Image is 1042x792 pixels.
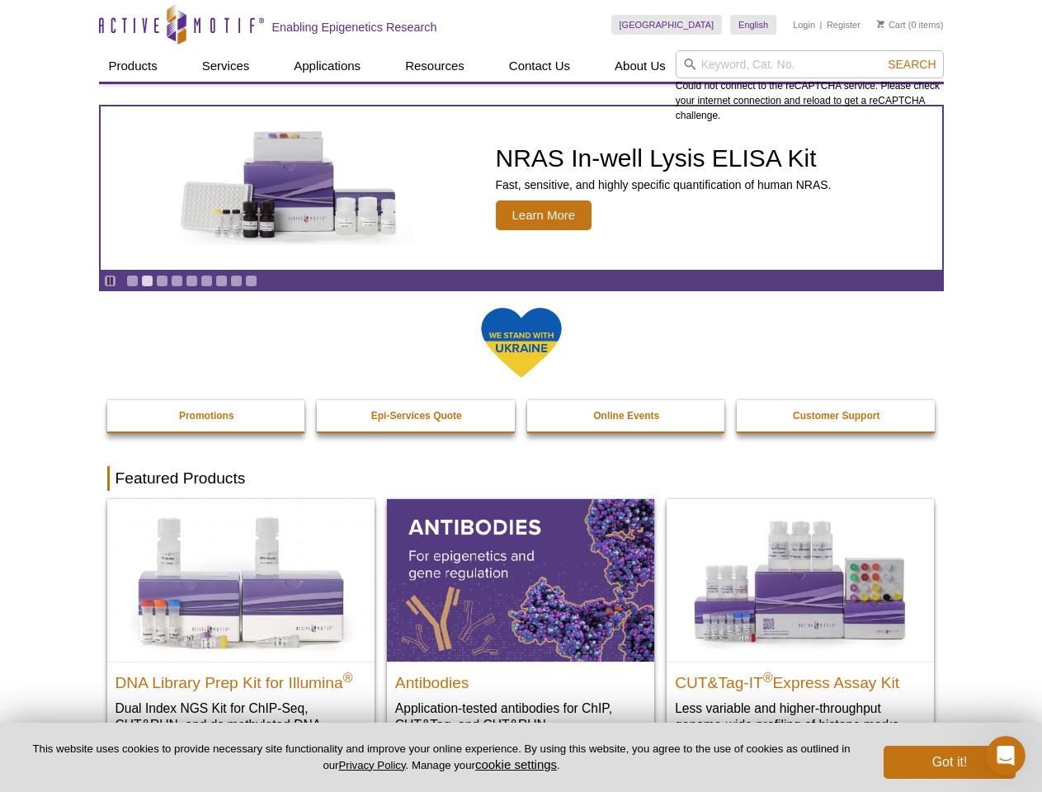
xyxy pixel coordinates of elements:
[499,50,580,82] a: Contact Us
[667,499,934,749] a: CUT&Tag-IT® Express Assay Kit CUT&Tag-IT®Express Assay Kit Less variable and higher-throughput ge...
[338,759,405,771] a: Privacy Policy
[141,275,153,287] a: Go to slide 2
[793,410,879,422] strong: Customer Support
[317,400,516,431] a: Epi-Services Quote
[888,58,936,71] span: Search
[820,15,823,35] li: |
[496,177,832,192] p: Fast, sensitive, and highly specific quantification of human NRAS.
[101,106,942,270] article: NRAS In-well Lysis ELISA Kit
[395,667,646,691] h2: Antibodies
[496,200,592,230] span: Learn More
[200,275,213,287] a: Go to slide 6
[99,50,167,82] a: Products
[387,499,654,749] a: All Antibodies Antibodies Application-tested antibodies for ChIP, CUT&Tag, and CUT&RUN.
[667,499,934,661] img: CUT&Tag-IT® Express Assay Kit
[877,15,944,35] li: (0 items)
[877,20,884,28] img: Your Cart
[475,757,557,771] button: cookie settings
[26,742,856,773] p: This website uses cookies to provide necessary site functionality and improve your online experie...
[877,19,906,31] a: Cart
[272,20,437,35] h2: Enabling Epigenetics Research
[496,146,832,171] h2: NRAS In-well Lysis ELISA Kit
[605,50,676,82] a: About Us
[116,700,366,750] p: Dual Index NGS Kit for ChIP-Seq, CUT&RUN, and ds methylated DNA assays.
[986,736,1025,775] iframe: Intercom live chat
[230,275,243,287] a: Go to slide 8
[104,275,116,287] a: Toggle autoplay
[730,15,776,35] a: English
[593,410,659,422] strong: Online Events
[676,50,944,78] input: Keyword, Cat. No.
[126,275,139,287] a: Go to slide 1
[179,410,234,422] strong: Promotions
[107,499,375,766] a: DNA Library Prep Kit for Illumina DNA Library Prep Kit for Illumina® Dual Index NGS Kit for ChIP-...
[192,50,260,82] a: Services
[171,275,183,287] a: Go to slide 4
[186,275,198,287] a: Go to slide 5
[395,50,474,82] a: Resources
[611,15,723,35] a: [GEOGRAPHIC_DATA]
[343,670,353,684] sup: ®
[166,131,413,245] img: NRAS In-well Lysis ELISA Kit
[737,400,936,431] a: Customer Support
[387,499,654,661] img: All Antibodies
[793,19,815,31] a: Login
[284,50,370,82] a: Applications
[215,275,228,287] a: Go to slide 7
[395,700,646,733] p: Application-tested antibodies for ChIP, CUT&Tag, and CUT&RUN.
[107,400,307,431] a: Promotions
[116,667,366,691] h2: DNA Library Prep Kit for Illumina
[371,410,462,422] strong: Epi-Services Quote
[245,275,257,287] a: Go to slide 9
[480,306,563,379] img: We Stand With Ukraine
[107,466,936,491] h2: Featured Products
[675,700,926,733] p: Less variable and higher-throughput genome-wide profiling of histone marks​.
[101,106,942,270] a: NRAS In-well Lysis ELISA Kit NRAS In-well Lysis ELISA Kit Fast, sensitive, and highly specific qu...
[884,746,1016,779] button: Got it!
[156,275,168,287] a: Go to slide 3
[527,400,727,431] a: Online Events
[763,670,773,684] sup: ®
[107,499,375,661] img: DNA Library Prep Kit for Illumina
[675,667,926,691] h2: CUT&Tag-IT Express Assay Kit
[827,19,860,31] a: Register
[883,57,941,72] button: Search
[676,50,944,123] div: Could not connect to the reCAPTCHA service. Please check your internet connection and reload to g...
